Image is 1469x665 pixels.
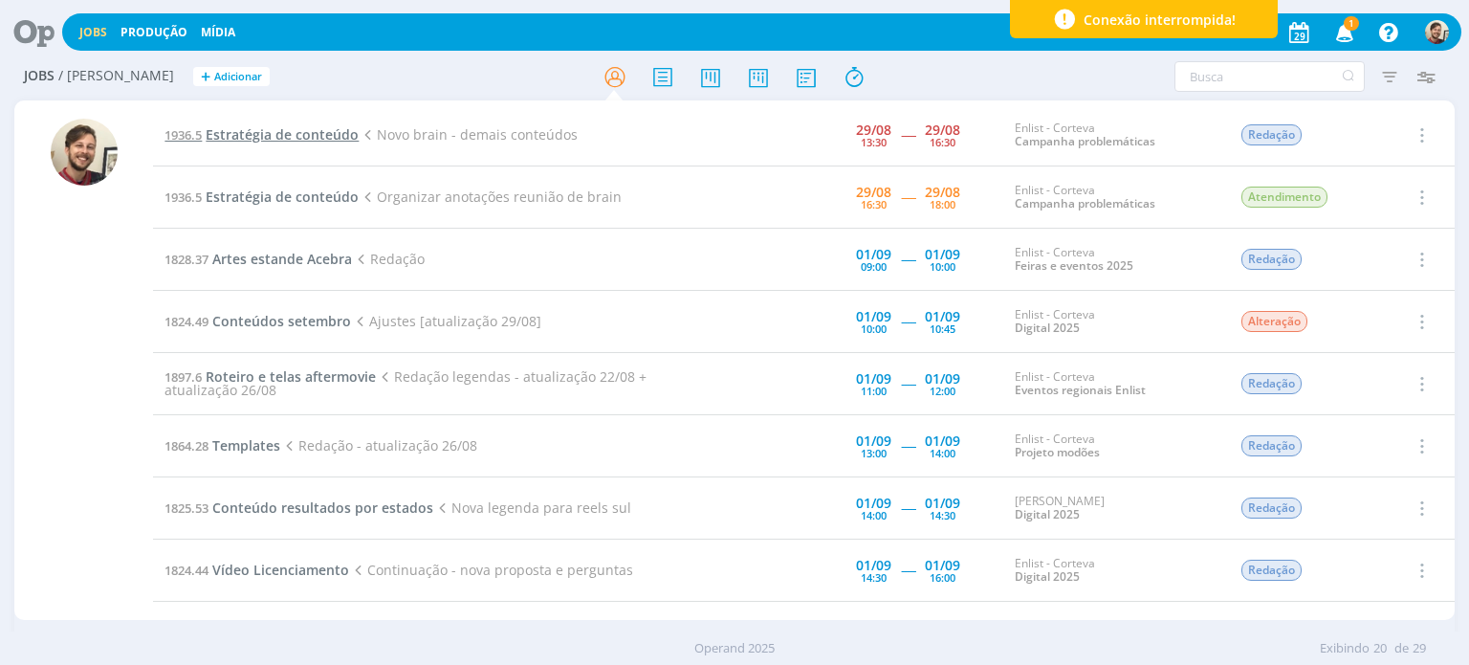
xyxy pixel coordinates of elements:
[901,125,915,144] span: -----
[856,248,891,261] div: 01/09
[164,125,359,144] a: 1936.5Estratégia de conteúdo
[1241,249,1302,270] span: Redação
[861,199,887,210] div: 16:30
[1015,122,1212,149] div: Enlist - Corteva
[206,125,359,144] span: Estratégia de conteúdo
[24,68,55,84] span: Jobs
[1015,320,1080,336] a: Digital 2025
[1015,382,1146,398] a: Eventos regionais Enlist
[212,561,349,579] span: Vídeo Licenciamento
[1241,435,1302,456] span: Redação
[861,510,887,521] div: 14:00
[79,24,107,40] a: Jobs
[351,312,540,330] span: Ajustes [atualização 29/08]
[164,250,352,268] a: 1828.37Artes estande Acebra
[925,123,960,137] div: 29/08
[1413,639,1426,658] span: 29
[121,24,187,40] a: Produção
[280,436,476,454] span: Redação - atualização 26/08
[1424,15,1450,49] button: G
[352,250,424,268] span: Redação
[1015,184,1212,211] div: Enlist - Corteva
[930,510,955,521] div: 14:30
[856,497,891,510] div: 01/09
[1373,639,1387,658] span: 20
[901,561,915,579] span: -----
[164,313,208,330] span: 1824.49
[1015,506,1080,522] a: Digital 2025
[164,499,208,517] span: 1825.53
[1015,370,1212,398] div: Enlist - Corteva
[925,434,960,448] div: 01/09
[861,323,887,334] div: 10:00
[1174,61,1365,92] input: Busca
[901,250,915,268] span: -----
[925,497,960,510] div: 01/09
[925,186,960,199] div: 29/08
[861,448,887,458] div: 13:00
[861,137,887,147] div: 13:30
[164,312,351,330] a: 1824.49Conteúdos setembro
[1015,495,1212,522] div: [PERSON_NAME]
[901,188,915,206] span: -----
[164,367,376,386] a: 1897.6Roteiro e telas aftermovie
[1015,557,1212,585] div: Enlist - Corteva
[1320,639,1370,658] span: Exibindo
[164,188,359,206] a: 1936.5Estratégia de conteúdo
[164,367,646,399] span: Redação legendas - atualização 22/08 + atualização 26/08
[195,25,241,40] button: Mídia
[164,188,202,206] span: 1936.5
[1241,187,1327,208] span: Atendimento
[856,559,891,572] div: 01/09
[1324,15,1363,50] button: 1
[212,250,352,268] span: Artes estande Acebra
[1015,133,1155,149] a: Campanha problemáticas
[925,248,960,261] div: 01/09
[164,499,433,517] a: 1825.53Conteúdo resultados por estados
[164,436,280,454] a: 1864.28Templates
[925,559,960,572] div: 01/09
[1394,639,1409,658] span: de
[164,437,208,454] span: 1864.28
[214,71,262,83] span: Adicionar
[164,561,349,579] a: 1824.44Vídeo Licenciamento
[212,312,351,330] span: Conteúdos setembro
[856,434,891,448] div: 01/09
[1015,432,1212,460] div: Enlist - Corteva
[1241,373,1302,394] span: Redação
[1015,568,1080,585] a: Digital 2025
[201,24,235,40] a: Mídia
[930,199,955,210] div: 18:00
[1015,308,1212,336] div: Enlist - Corteva
[1015,444,1100,460] a: Projeto modões
[856,186,891,199] div: 29/08
[212,499,433,517] span: Conteúdo resultados por estados
[164,368,202,386] span: 1897.6
[201,67,210,87] span: +
[212,436,280,454] span: Templates
[861,261,887,272] div: 09:00
[433,499,630,517] span: Nova legenda para reels sul
[930,137,955,147] div: 16:30
[206,188,359,206] span: Estratégia de conteúdo
[1344,16,1359,31] span: 1
[861,386,887,396] div: 11:00
[856,123,891,137] div: 29/08
[856,310,891,323] div: 01/09
[206,367,376,386] span: Roteiro e telas aftermovie
[925,310,960,323] div: 01/09
[349,561,632,579] span: Continuação - nova proposta e perguntas
[164,251,208,268] span: 1828.37
[115,25,193,40] button: Produção
[193,67,270,87] button: +Adicionar
[925,372,960,386] div: 01/09
[51,119,118,186] img: G
[1084,10,1236,30] span: Conexão interrompida!
[1241,124,1302,145] span: Redação
[1015,246,1212,274] div: Enlist - Corteva
[930,386,955,396] div: 12:00
[901,312,915,330] span: -----
[930,323,955,334] div: 10:45
[359,125,577,144] span: Novo brain - demais conteúdos
[901,499,915,517] span: -----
